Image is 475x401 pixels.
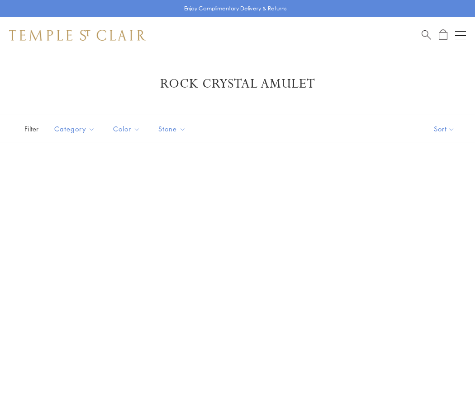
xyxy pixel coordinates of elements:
[154,123,193,135] span: Stone
[413,115,475,143] button: Show sort by
[439,29,447,41] a: Open Shopping Bag
[23,76,452,92] h1: Rock Crystal Amulet
[109,123,147,135] span: Color
[455,30,466,41] button: Open navigation
[50,123,102,135] span: Category
[422,29,431,41] a: Search
[9,30,146,41] img: Temple St. Clair
[47,119,102,139] button: Category
[184,4,287,13] p: Enjoy Complimentary Delivery & Returns
[106,119,147,139] button: Color
[152,119,193,139] button: Stone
